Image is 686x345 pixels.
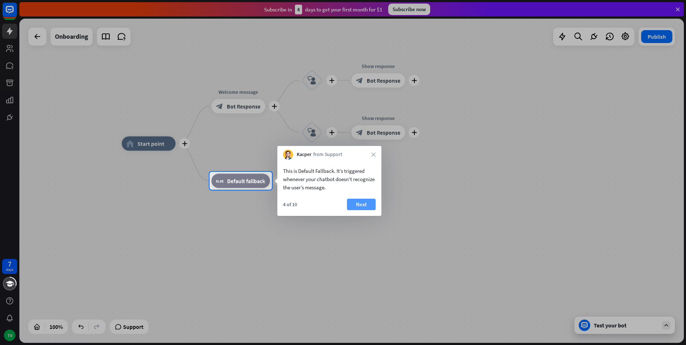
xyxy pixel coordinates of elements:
[6,3,27,24] button: Open LiveChat chat widget
[313,151,342,158] span: from Support
[283,201,297,208] div: 4 of 10
[227,177,265,184] span: Default fallback
[283,167,376,192] div: This is Default Fallback. It’s triggered whenever your chatbot doesn't recognize the user’s message.
[216,177,224,184] i: block_fallback
[347,199,376,210] button: Next
[371,152,376,157] i: close
[297,151,311,158] span: Kacper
